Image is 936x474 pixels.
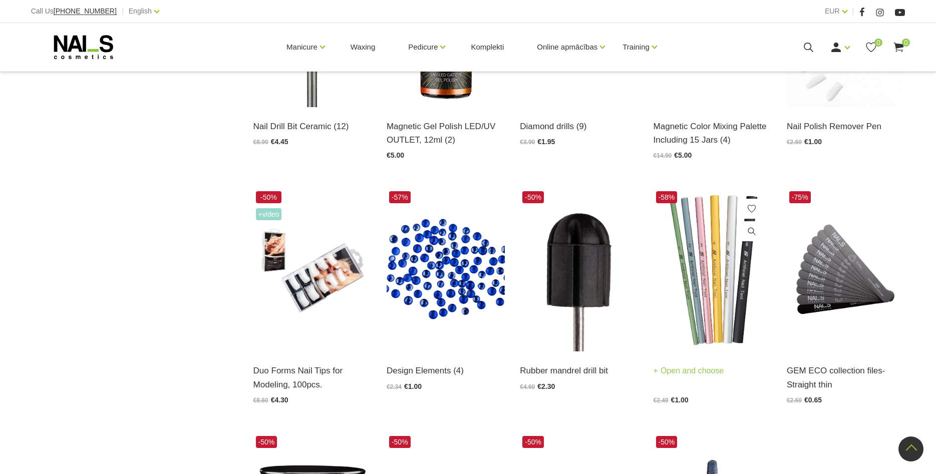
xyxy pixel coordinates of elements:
[286,27,318,67] a: Manicure
[389,436,411,448] span: -50%
[674,151,692,159] span: €5.00
[253,120,372,133] a: Nail Drill Bit Ceramic (12)
[804,138,822,146] span: €1.00
[31,5,117,18] div: Call Us
[253,364,372,391] a: Duo Forms Nail Tips for Modeling, 100pcs.
[865,41,877,54] a: 0
[387,364,505,377] a: Design Elements (4)
[804,396,822,404] span: €0.65
[874,39,882,47] span: 0
[522,436,544,448] span: -50%
[654,152,672,159] span: €14.90
[253,397,268,404] span: €8.60
[271,138,288,146] span: €4.45
[520,139,535,146] span: €3.90
[54,7,117,15] span: [PHONE_NUMBER]
[787,189,905,351] img: The GEM collection self-adhesive straight files are innovative files with a durable finish. They ...
[654,397,669,404] span: €2.40
[852,5,854,18] span: |
[122,5,124,18] span: |
[387,120,505,147] a: Magnetic Gel Polish LED/UV OUTLET, 12ml (2)
[271,396,288,404] span: €4.30
[656,191,678,203] span: -58%
[654,120,772,147] a: Magnetic Color Mixing Palette Including 15 Jars (4)
[654,189,772,351] img: Description
[622,27,650,67] a: Training
[54,8,117,15] a: [PHONE_NUMBER]
[256,208,282,220] span: +Video
[537,138,555,146] span: €1.95
[825,5,840,17] a: EUR
[671,396,689,404] span: €1.00
[253,189,372,351] img: To create a C-curve on natural nails of any shape. Sizes from 1 to 10.Contains: 100pcs....
[537,382,555,390] span: €2.30
[892,41,905,54] a: 0
[520,364,638,377] a: Rubber mandrel drill bit
[520,120,638,133] a: Diamond drills (9)
[522,191,544,203] span: -50%
[387,383,402,390] span: €2.34
[253,139,268,146] span: €8.90
[256,191,282,203] span: -50%
[654,364,724,378] a: Open and choose
[520,383,535,390] span: €4.60
[787,397,802,404] span: €2.60
[256,436,277,448] span: -50%
[537,27,597,67] a: Online apmācības
[129,5,152,17] a: English
[387,189,505,351] img: Crystals of different colors for creating nail design. For superior durability, use with NAI_S Co...
[463,23,512,71] a: Komplekti
[343,23,383,71] a: Waxing
[787,139,802,146] span: €2.60
[404,382,422,390] span: €1.00
[387,151,404,159] span: €5.00
[408,27,438,67] a: Pedicure
[520,189,638,351] img: Nail drill bits for fast and efficient removal of gels and gel polishes, as well as for manicure ...
[787,364,905,391] a: GEM ECO collection files- Straight thin
[789,191,811,203] span: -75%
[389,191,411,203] span: -57%
[656,436,678,448] span: -50%
[787,120,905,133] a: Nail Polish Remover Pen
[902,39,910,47] span: 0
